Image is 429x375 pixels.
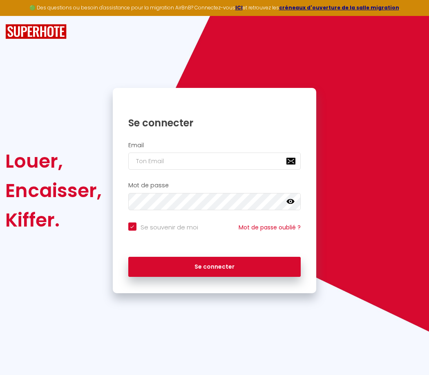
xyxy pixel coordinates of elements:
h2: Email [128,142,301,149]
div: Kiffer. [5,205,102,235]
div: Louer, [5,146,102,176]
button: Se connecter [128,257,301,277]
a: ICI [235,4,243,11]
a: Mot de passe oublié ? [239,223,301,231]
a: créneaux d'ouverture de la salle migration [279,4,399,11]
img: SuperHote logo [5,24,67,39]
h1: Se connecter [128,117,301,129]
div: Encaisser, [5,176,102,205]
input: Ton Email [128,153,301,170]
h2: Mot de passe [128,182,301,189]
